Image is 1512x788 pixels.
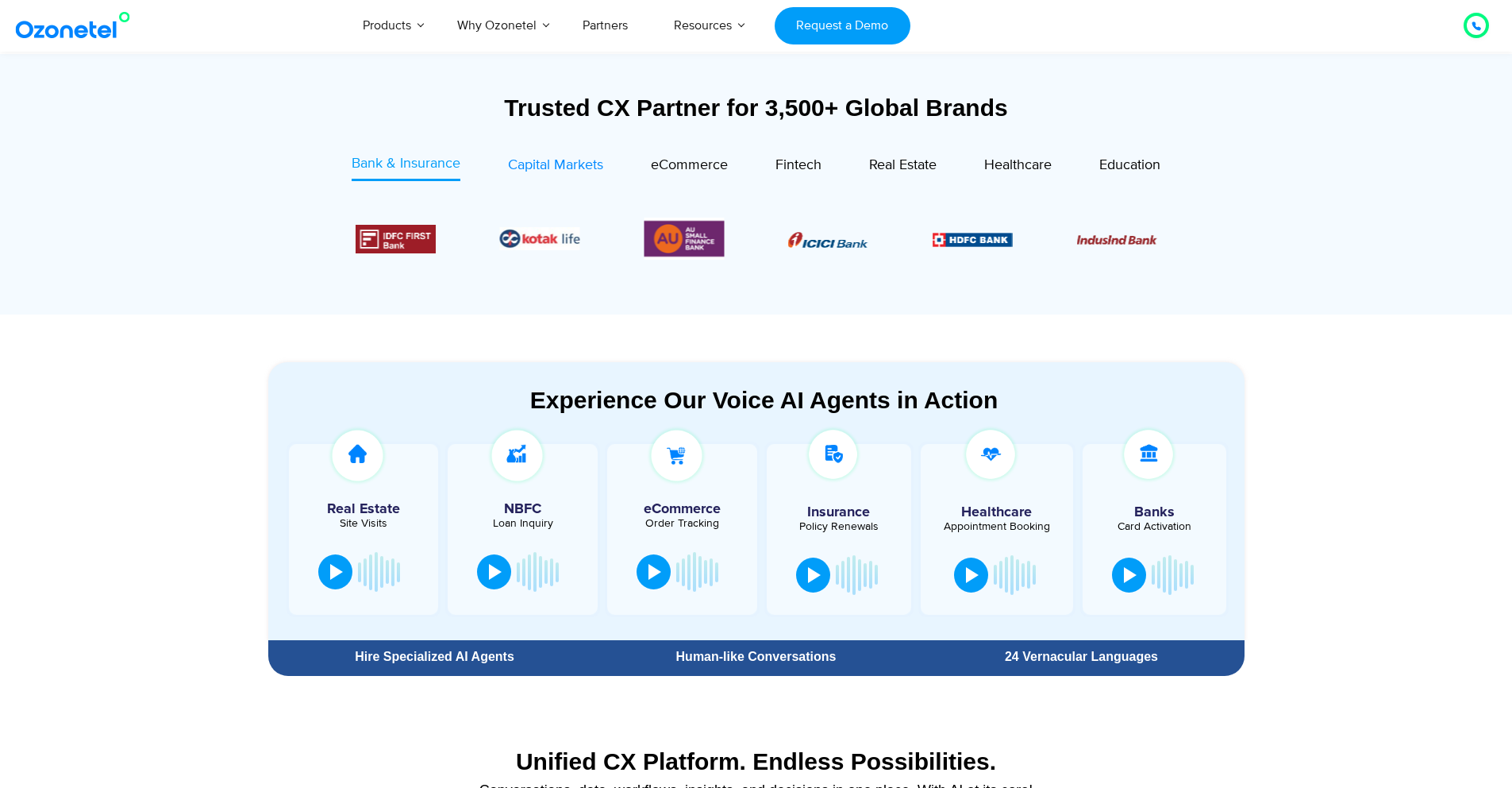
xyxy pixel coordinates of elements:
[601,651,910,663] div: Human-like Conversations
[1077,235,1157,245] img: Picture10.png
[869,153,937,181] a: Real Estate
[456,502,590,516] h5: NBFC
[788,230,868,249] div: 1 / 6
[615,518,749,529] div: Order Tracking
[933,230,1013,249] div: 2 / 6
[651,153,728,181] a: eCommerce
[508,156,603,174] span: Capital Markets
[1077,230,1157,249] div: 3 / 6
[933,521,1061,532] div: Appointment Booking
[499,227,579,250] div: 5 / 6
[297,518,431,529] div: Site Visits
[644,218,724,260] div: 6 / 6
[1091,505,1219,520] h5: Banks
[352,155,460,172] span: Bank & Insurance
[499,227,579,250] img: Picture26.jpg
[352,153,460,181] a: Bank & Insurance
[984,156,1052,174] span: Healthcare
[1099,153,1160,181] a: Education
[926,651,1236,663] div: 24 Vernacular Languages
[456,518,590,529] div: Loan Inquiry
[356,218,1157,260] div: Image Carousel
[869,156,937,174] span: Real Estate
[651,156,728,174] span: eCommerce
[788,232,868,248] img: Picture8.png
[933,233,1013,246] img: Picture9.png
[276,747,1237,775] div: Unified CX Platform. Endless Possibilities.
[984,153,1052,181] a: Healthcare
[284,386,1245,414] div: Experience Our Voice AI Agents in Action
[1099,156,1160,174] span: Education
[615,502,749,516] h5: eCommerce
[297,502,431,516] h5: Real Estate
[268,94,1245,122] div: Trusted CX Partner for 3,500+ Global Brands
[1091,521,1219,532] div: Card Activation
[933,505,1061,520] h5: Healthcare
[775,521,903,532] div: Policy Renewals
[508,153,603,181] a: Capital Markets
[775,156,821,174] span: Fintech
[276,651,594,663] div: Hire Specialized AI Agents
[644,218,724,260] img: Picture13.png
[355,225,435,253] img: Picture12.png
[775,505,903,520] h5: Insurance
[775,7,910,44] a: Request a Demo
[355,225,435,253] div: 4 / 6
[775,153,821,181] a: Fintech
